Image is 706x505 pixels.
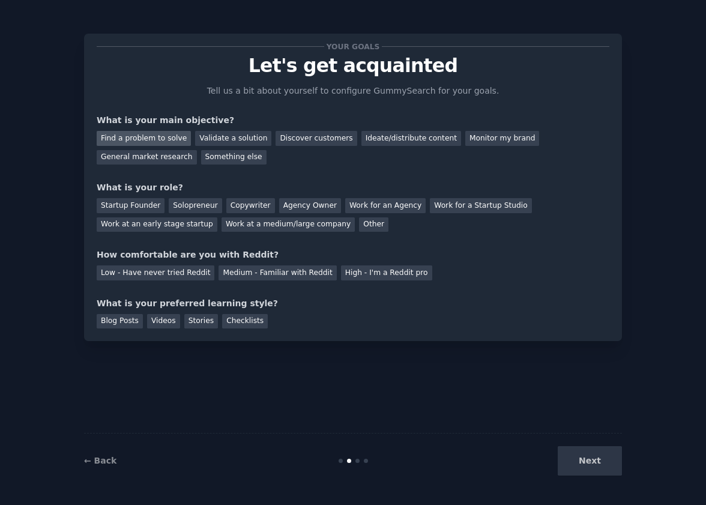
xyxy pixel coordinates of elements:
div: Validate a solution [195,131,271,146]
div: Solopreneur [169,198,222,213]
div: What is your role? [97,181,609,194]
p: Tell us a bit about yourself to configure GummySearch for your goals. [202,85,504,97]
div: Work at an early stage startup [97,217,217,232]
div: What is your main objective? [97,114,609,127]
p: Let's get acquainted [97,55,609,76]
div: Work at a medium/large company [222,217,355,232]
div: Low - Have never tried Reddit [97,265,214,280]
span: Your goals [324,40,382,53]
div: Checklists [222,314,268,329]
div: Agency Owner [279,198,341,213]
div: Copywriter [226,198,275,213]
div: Discover customers [276,131,357,146]
div: Stories [184,314,218,329]
div: Work for an Agency [345,198,426,213]
div: How comfortable are you with Reddit? [97,249,609,261]
div: Something else [201,150,267,165]
div: Find a problem to solve [97,131,191,146]
div: Work for a Startup Studio [430,198,531,213]
div: Blog Posts [97,314,143,329]
a: ← Back [84,456,116,465]
div: What is your preferred learning style? [97,297,609,310]
div: General market research [97,150,197,165]
div: Monitor my brand [465,131,539,146]
div: Videos [147,314,180,329]
div: Other [359,217,388,232]
div: Startup Founder [97,198,164,213]
div: High - I'm a Reddit pro [341,265,432,280]
div: Medium - Familiar with Reddit [219,265,336,280]
div: Ideate/distribute content [361,131,461,146]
